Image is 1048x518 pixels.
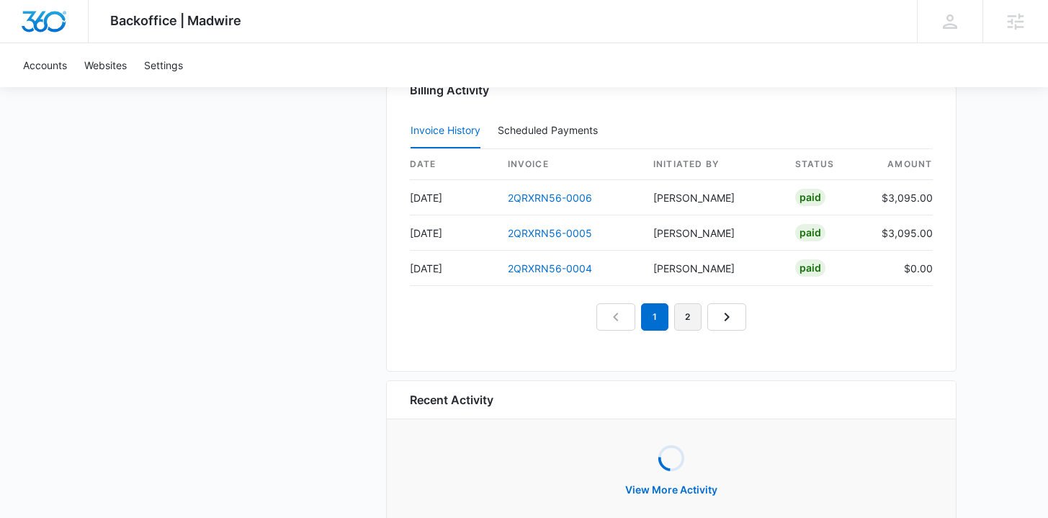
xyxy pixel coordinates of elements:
[642,180,784,215] td: [PERSON_NAME]
[110,13,241,28] span: Backoffice | Madwire
[411,114,480,148] button: Invoice History
[641,303,668,331] em: 1
[870,180,933,215] td: $3,095.00
[410,149,496,180] th: date
[498,125,604,135] div: Scheduled Payments
[410,391,493,408] h6: Recent Activity
[795,259,825,277] div: Paid
[870,149,933,180] th: amount
[410,180,496,215] td: [DATE]
[508,192,592,204] a: 2QRXRN56-0006
[508,227,592,239] a: 2QRXRN56-0005
[596,303,746,331] nav: Pagination
[707,303,746,331] a: Next Page
[674,303,702,331] a: Page 2
[410,251,496,286] td: [DATE]
[642,215,784,251] td: [PERSON_NAME]
[14,43,76,87] a: Accounts
[611,473,732,507] button: View More Activity
[642,149,784,180] th: Initiated By
[784,149,870,180] th: status
[795,224,825,241] div: Paid
[870,251,933,286] td: $0.00
[642,251,784,286] td: [PERSON_NAME]
[135,43,192,87] a: Settings
[870,215,933,251] td: $3,095.00
[795,189,825,206] div: Paid
[410,215,496,251] td: [DATE]
[76,43,135,87] a: Websites
[508,262,592,274] a: 2QRXRN56-0004
[410,81,933,99] h3: Billing Activity
[496,149,642,180] th: invoice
